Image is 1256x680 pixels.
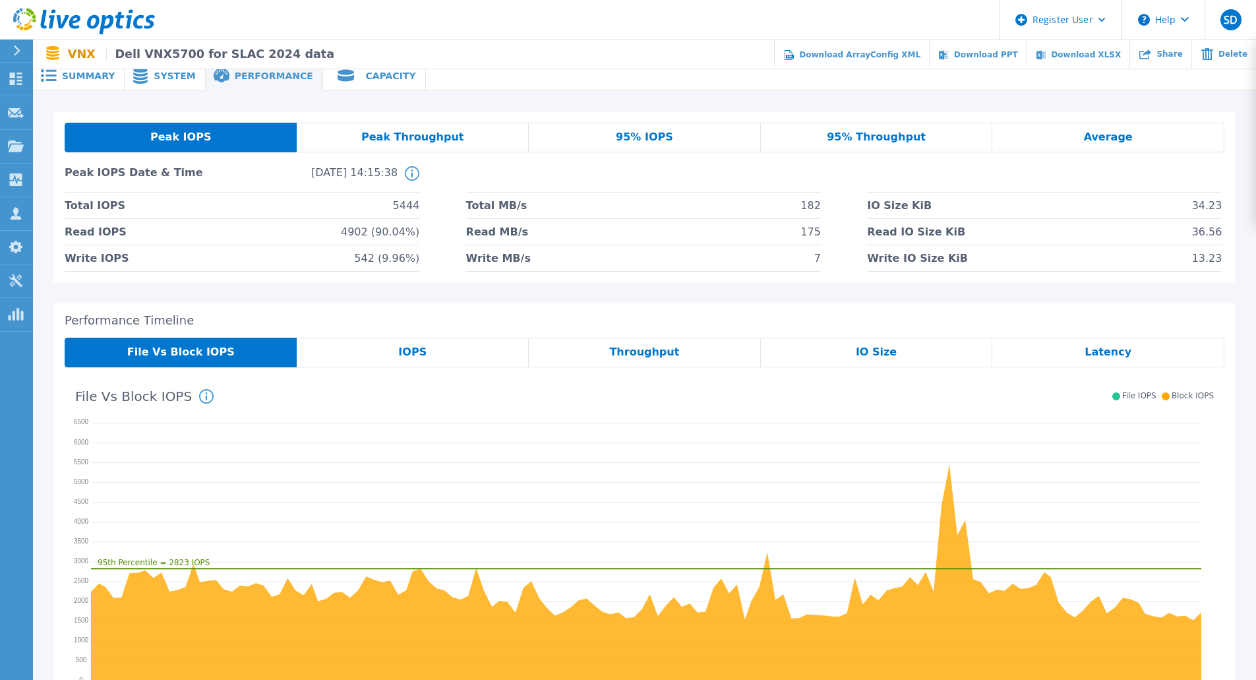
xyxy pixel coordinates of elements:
span: Total IOPS [65,193,125,218]
span: Read MB/s [466,219,528,245]
text: 4000 [74,518,89,525]
span: Total MB/s [466,193,527,218]
span: Share [1156,50,1182,58]
h2: File Vs Block IOPS [75,389,192,404]
text: 6500 [74,419,89,426]
span: 5444 [393,193,420,218]
div: File IOPS Block IOPS [1107,392,1214,401]
span: IOPS [398,347,427,357]
text: 5500 [74,458,89,466]
span: Download XLSX [1051,50,1121,59]
span: 7 [814,245,821,271]
span: Performance [235,71,313,80]
span: 542 (9.96%) [354,245,419,271]
span: Latency [1085,347,1131,357]
text: 5000 [74,478,89,485]
span: 36.56 [1192,219,1222,245]
span: Read IOPS [65,219,127,245]
span: 13.23 [1192,245,1222,271]
span: Download ArrayConfig XML [799,50,920,59]
span: Delete [1218,50,1247,58]
span: 175 [800,219,821,245]
a: Download XLSX [1026,40,1129,69]
span: 34.23 [1192,193,1222,218]
span: Average [1084,132,1133,142]
span: System [154,71,195,80]
span: 95% Throughput [827,132,926,142]
text: 2000 [74,598,89,605]
text: 2500 [74,578,89,585]
span: Throughput [609,347,679,357]
span: Write MB/s [466,245,531,271]
text: 500 [76,657,87,664]
a: Download ArrayConfig XML [774,40,929,69]
span: Peak Throughput [361,132,464,142]
span: Write IO Size KiB [867,245,968,271]
text: 3000 [74,558,89,565]
span: SD [1224,15,1238,25]
span: Summary [62,71,115,80]
a: Download PPT [929,40,1027,69]
span: IO Size KiB [867,193,932,218]
span: Capacity [365,71,415,80]
span: 4902 (90.04%) [341,219,419,245]
text: 3500 [74,538,89,545]
text: 95th Percentile = 2823 IOPS [98,559,210,568]
text: 6000 [74,439,89,446]
span: Peak IOPS [150,132,211,142]
h2: Performance Timeline [65,314,1224,328]
span: File Vs Block IOPS [127,347,235,357]
span: IO Size [856,347,897,357]
text: 1500 [74,617,89,625]
span: Dell VNX5700 for SLAC 2024 data [106,47,334,61]
text: 1000 [74,637,89,644]
span: 182 [800,193,821,218]
span: 95% IOPS [616,132,673,142]
span: Download PPT [954,50,1018,59]
text: 4500 [74,498,89,505]
span: Peak IOPS Date & Time [65,166,231,192]
span: Write IOPS [65,245,129,271]
span: [DATE] 14:15:38 [231,166,398,192]
p: VNX [68,47,334,61]
span: Read IO Size KiB [867,219,965,245]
